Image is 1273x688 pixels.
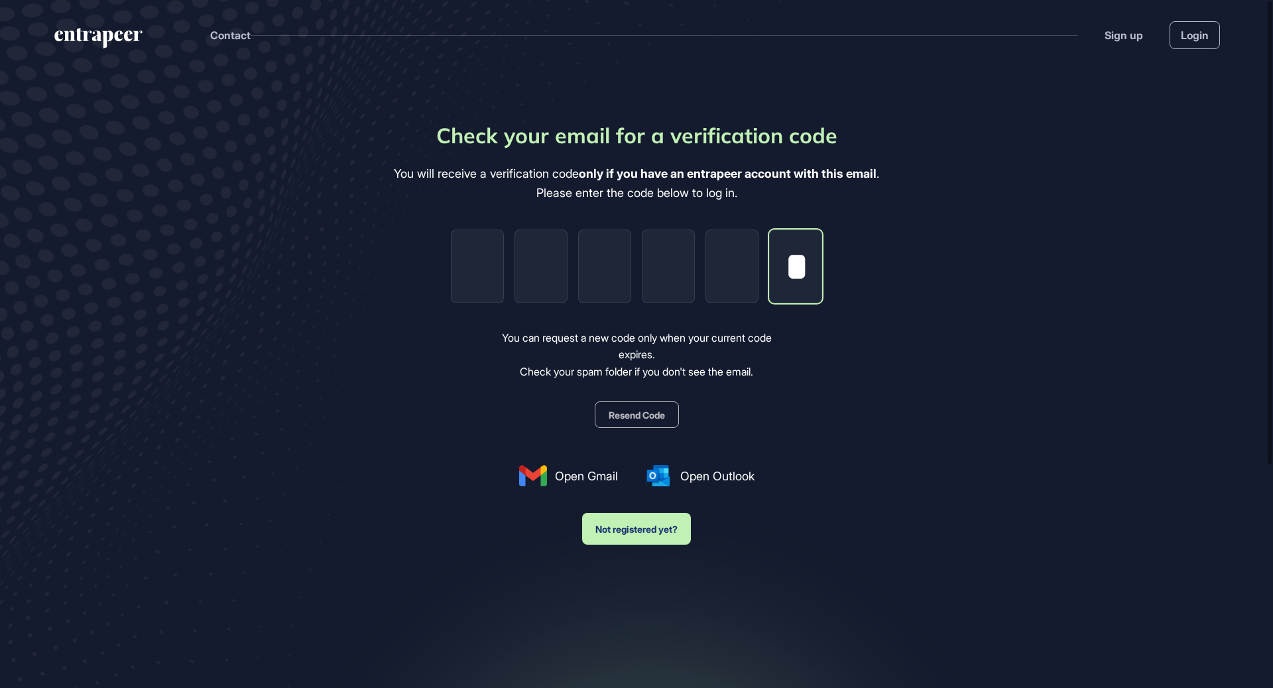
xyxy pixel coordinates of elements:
[1170,21,1220,49] a: Login
[210,27,251,44] button: Contact
[53,28,144,53] a: entrapeer-logo
[483,330,790,381] div: You can request a new code only when your current code expires. Check your spam folder if you don...
[680,467,755,485] span: Open Outlook
[644,465,755,486] a: Open Outlook
[582,513,691,545] button: Not registered yet?
[394,165,879,203] div: You will receive a verification code . Please enter the code below to log in.
[582,500,691,545] a: Not registered yet?
[436,119,837,151] div: Check your email for a verification code
[519,465,618,486] a: Open Gmail
[555,467,618,485] span: Open Gmail
[595,401,679,428] button: Resend Code
[579,167,877,180] b: only if you have an entrapeer account with this email
[1105,27,1143,43] a: Sign up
